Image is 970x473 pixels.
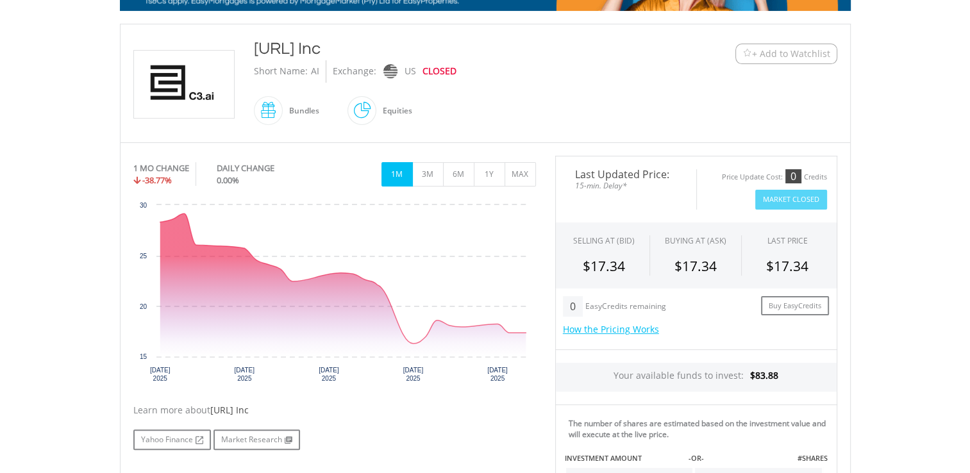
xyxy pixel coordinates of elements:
[722,172,783,182] div: Price Update Cost:
[403,367,423,382] text: [DATE] 2025
[766,257,808,275] span: $17.34
[569,418,832,440] div: The number of shares are estimated based on the investment value and will execute at the live price.
[665,235,726,246] span: BUYING AT (ASK)
[761,296,829,316] a: Buy EasyCredits
[149,367,170,382] text: [DATE] 2025
[556,363,837,392] div: Your available funds to invest:
[487,367,508,382] text: [DATE] 2025
[405,60,416,83] div: US
[804,172,827,182] div: Credits
[311,60,319,83] div: AI
[785,169,801,183] div: 0
[752,47,830,60] span: + Add to Watchlist
[139,202,147,209] text: 30
[133,429,211,450] a: Yahoo Finance
[563,323,659,335] a: How the Pricing Works
[283,95,319,126] div: Bundles
[133,404,536,417] div: Learn more about
[213,429,300,450] a: Market Research
[376,95,412,126] div: Equities
[688,453,703,463] label: -OR-
[254,37,656,60] div: [URL] Inc
[383,64,397,79] img: nasdaq.png
[210,404,249,416] span: [URL] Inc
[474,162,505,187] button: 1Y
[583,257,625,275] span: $17.34
[443,162,474,187] button: 6M
[139,353,147,360] text: 15
[319,367,339,382] text: [DATE] 2025
[133,162,189,174] div: 1 MO CHANGE
[563,296,583,317] div: 0
[750,369,778,381] span: $83.88
[565,453,642,463] label: INVESTMENT AMOUNT
[674,257,717,275] span: $17.34
[254,60,308,83] div: Short Name:
[381,162,413,187] button: 1M
[797,453,827,463] label: #SHARES
[412,162,444,187] button: 3M
[139,303,147,310] text: 20
[505,162,536,187] button: MAX
[422,60,456,83] div: CLOSED
[573,235,635,246] div: SELLING AT (BID)
[217,162,317,174] div: DAILY CHANGE
[217,174,239,186] span: 0.00%
[565,179,687,192] span: 15-min. Delay*
[565,169,687,179] span: Last Updated Price:
[139,253,147,260] text: 25
[234,367,255,382] text: [DATE] 2025
[133,199,536,391] svg: Interactive chart
[142,174,172,186] span: -38.77%
[735,44,837,64] button: Watchlist + Add to Watchlist
[742,49,752,58] img: Watchlist
[755,190,827,210] button: Market Closed
[136,51,232,118] img: EQU.US.AI.png
[767,235,808,246] div: LAST PRICE
[133,199,536,391] div: Chart. Highcharts interactive chart.
[585,302,666,313] div: EasyCredits remaining
[333,60,376,83] div: Exchange:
